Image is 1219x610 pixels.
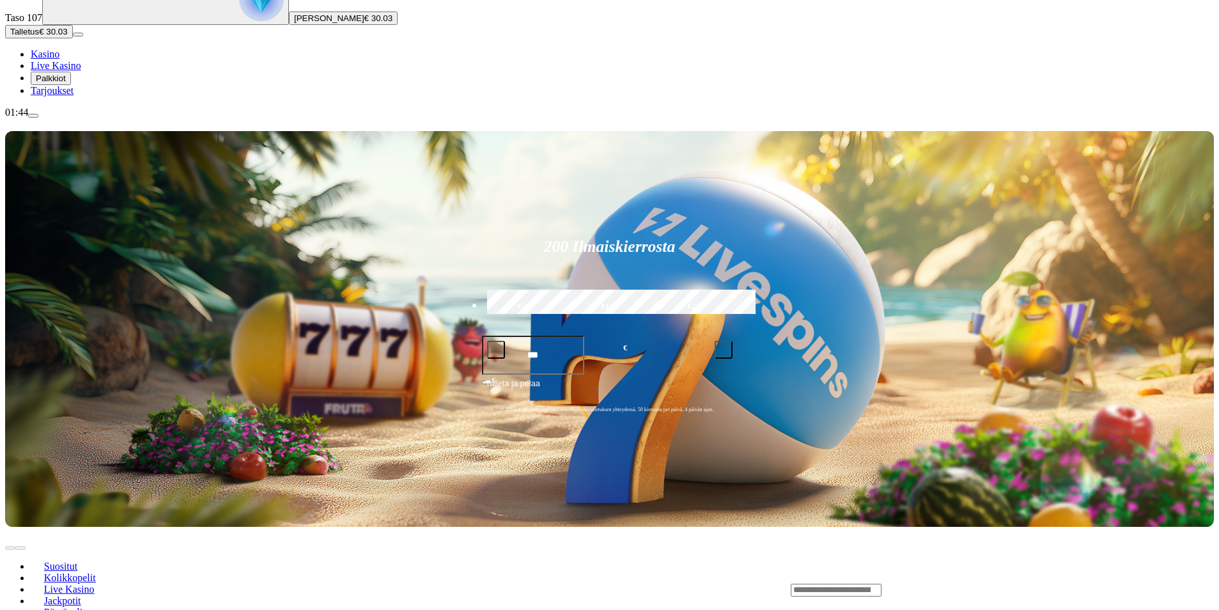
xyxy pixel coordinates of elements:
[656,288,735,325] label: €250
[5,546,15,550] button: prev slide
[31,85,74,96] a: Tarjoukset
[5,49,1214,97] nav: Main menu
[31,60,81,71] a: Live Kasino
[10,27,39,36] span: Talletus
[5,107,28,118] span: 01:44
[39,595,86,606] span: Jackpotit
[484,288,563,325] label: €50
[39,27,67,36] span: € 30.03
[5,25,73,38] button: Talletusplus icon€ 30.03
[791,584,881,597] input: Search
[487,341,505,359] button: minus icon
[31,72,71,85] button: Palkkiot
[715,341,733,359] button: plus icon
[482,377,738,401] button: Talleta ja pelaa
[39,561,82,572] span: Suositut
[492,376,496,384] span: €
[36,74,66,83] span: Palkkiot
[31,557,91,576] a: Suositut
[39,584,100,595] span: Live Kasino
[5,12,42,23] span: Taso 107
[364,13,392,23] span: € 30.03
[289,12,398,25] button: [PERSON_NAME]€ 30.03
[39,572,101,583] span: Kolikkopelit
[15,546,26,550] button: next slide
[486,377,540,400] span: Talleta ja pelaa
[31,580,107,599] a: Live Kasino
[28,114,38,118] button: menu
[623,342,627,354] span: €
[294,13,364,23] span: [PERSON_NAME]
[73,33,83,36] button: menu
[31,49,59,59] a: Kasino
[31,568,109,588] a: Kolikkopelit
[570,288,649,325] label: €150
